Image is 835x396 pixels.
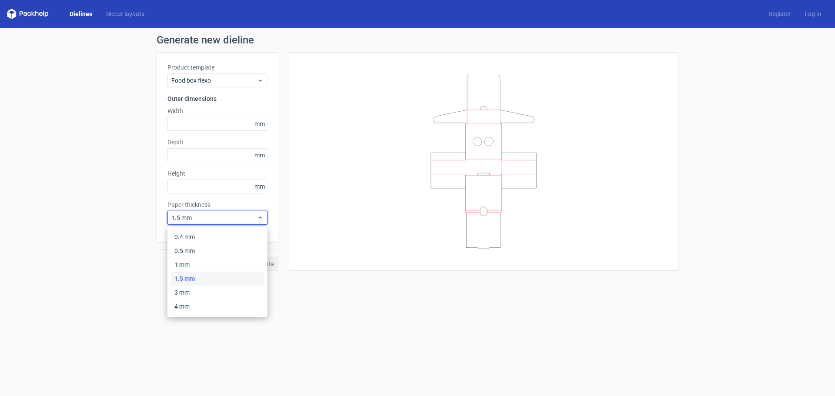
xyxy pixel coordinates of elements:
a: Dielines [63,10,99,18]
span: mm [252,117,267,130]
span: Food box flexo [171,76,257,85]
label: Depth [167,138,267,146]
h1: Generate new dieline [157,35,678,45]
span: mm [252,180,267,193]
label: Paper thickness [167,200,267,209]
a: Log in [798,10,828,18]
h3: Outer dimensions [167,94,267,103]
div: 4 mm [171,299,264,313]
div: 0.4 mm [171,230,264,244]
div: 0.5 mm [171,244,264,258]
a: Register [762,10,798,18]
div: 1 mm [171,258,264,272]
label: Product template [167,63,267,72]
label: Height [167,169,267,178]
div: 1.5 mm [171,272,264,286]
label: Width [167,106,267,115]
a: Diecut layouts [99,10,151,18]
span: mm [252,149,267,162]
span: 1.5 mm [171,213,257,222]
div: 3 mm [171,286,264,299]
